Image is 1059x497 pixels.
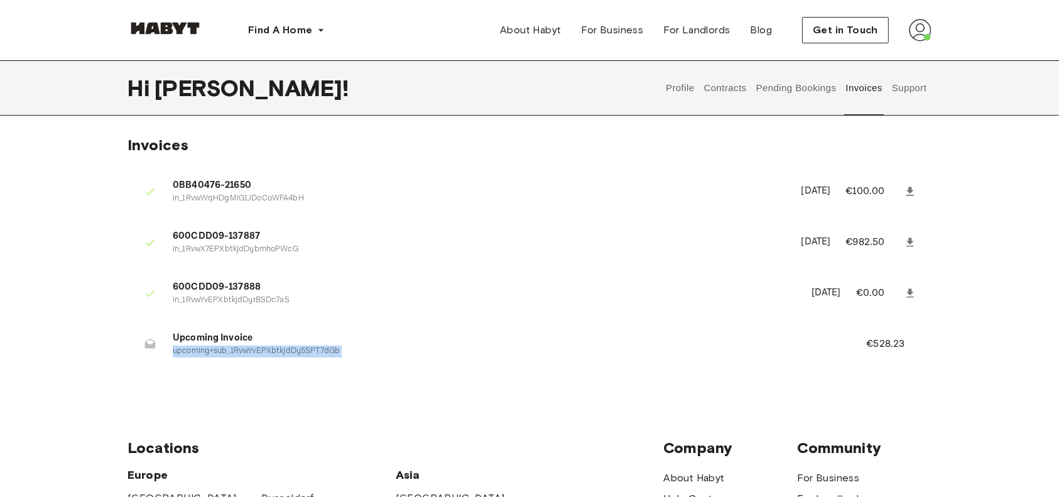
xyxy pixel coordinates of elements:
[173,346,836,358] p: upcoming+sub_1RvwYvEPXbtkjdDy5SPT7dGb
[173,178,786,193] span: 0BB40476-21650
[173,331,836,346] span: Upcoming Invoice
[663,23,730,38] span: For Landlords
[128,467,396,483] span: Europe
[128,22,203,35] img: Habyt
[798,439,931,457] span: Community
[812,286,841,300] p: [DATE]
[801,235,831,249] p: [DATE]
[128,136,188,154] span: Invoices
[798,471,860,486] a: For Business
[155,75,349,101] span: [PERSON_NAME] !
[490,18,571,43] a: About Habyt
[890,60,928,116] button: Support
[500,23,561,38] span: About Habyt
[845,184,901,199] p: €100.00
[572,18,654,43] a: For Business
[665,60,697,116] button: Profile
[845,235,901,250] p: €982.50
[173,193,786,205] p: in_1RvwWqHDgMiG1JDoCoWFA4bH
[248,23,312,38] span: Find A Home
[856,286,901,301] p: €0.00
[173,229,786,244] span: 600CDD09-137887
[741,18,783,43] a: Blog
[802,17,889,43] button: Get in Touch
[801,184,831,199] p: [DATE]
[128,75,155,101] span: Hi
[173,244,786,256] p: in_1RvwX7EPXbtkjdDybmhoPWcG
[396,467,529,483] span: Asia
[813,23,878,38] span: Get in Touch
[173,280,796,295] span: 600CDD09-137888
[866,337,921,352] p: €528.23
[702,60,748,116] button: Contracts
[844,60,884,116] button: Invoices
[663,439,797,457] span: Company
[751,23,773,38] span: Blog
[661,60,931,116] div: user profile tabs
[582,23,644,38] span: For Business
[909,19,931,41] img: avatar
[663,471,724,486] a: About Habyt
[173,295,796,307] p: in_1RvwYvEPXbtkjdDyrBSDc7aS
[653,18,740,43] a: For Landlords
[754,60,838,116] button: Pending Bookings
[238,18,335,43] button: Find A Home
[128,439,663,457] span: Locations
